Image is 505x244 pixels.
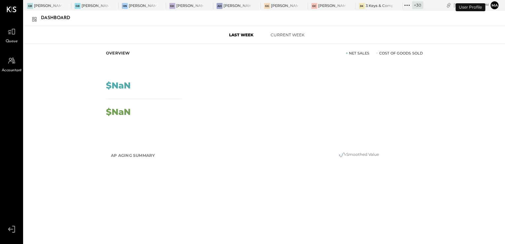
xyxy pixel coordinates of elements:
[366,3,393,9] div: 3 Keys & Company
[376,51,423,56] div: Cost of Goods Sold
[292,151,424,159] div: Smoothed Value
[41,13,77,23] div: Dashboard
[27,3,33,9] div: GB
[2,68,22,74] span: Accountant
[271,3,298,9] div: [PERSON_NAME] [GEOGRAPHIC_DATA]
[264,3,270,9] div: GG
[82,3,109,9] div: [PERSON_NAME] Back Bay
[111,150,155,161] h2: AP Aging Summary
[176,3,204,9] div: [PERSON_NAME] Downtown
[318,3,346,9] div: [PERSON_NAME] Causeway
[412,1,423,9] div: + 30
[445,2,452,9] div: copy link
[454,2,489,8] div: [DATE]
[483,3,489,7] span: pm
[75,3,81,9] div: GB
[169,3,175,9] div: GD
[218,29,264,40] button: Last Week
[0,54,23,74] a: Accountant
[129,3,156,9] div: [PERSON_NAME]'s Nashville
[223,3,251,9] div: [PERSON_NAME] Hoboken
[264,29,311,40] button: Current Week
[0,25,23,45] a: Queue
[346,51,370,56] div: Net Sales
[469,2,482,8] span: 4 : 37
[455,3,485,11] div: User Profile
[106,51,130,56] div: Overview
[106,81,131,90] div: $NaN
[34,3,61,9] div: [PERSON_NAME] [GEOGRAPHIC_DATA]
[122,3,128,9] div: HN
[311,3,317,9] div: GC
[359,3,365,9] div: 3K
[106,108,131,116] div: $NaN
[6,39,18,45] span: Queue
[217,3,222,9] div: AH
[490,1,498,9] button: ma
